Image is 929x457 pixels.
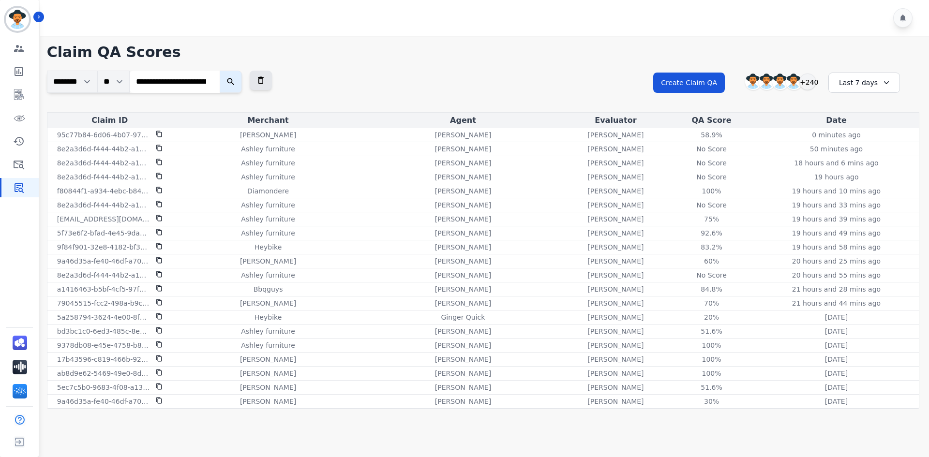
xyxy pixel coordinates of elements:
p: [DATE] [825,312,848,322]
p: [PERSON_NAME] [435,158,491,168]
p: 0 minutes ago [812,130,861,140]
p: [DATE] [825,340,848,350]
p: [PERSON_NAME] [435,369,491,378]
p: [PERSON_NAME] [435,298,491,308]
p: Ashley furniture [241,158,295,168]
p: [DATE] [825,397,848,406]
p: 8e2a3d6d-f444-44b2-a14f-493d1792efdc [57,144,150,154]
p: [PERSON_NAME] [435,383,491,392]
p: 17b43596-c819-466b-9248-397843ff71b5 [57,354,150,364]
p: Bbqguys [254,284,283,294]
p: 5f73e6f2-bfad-4e45-9dae-6bf3deac083d [57,228,150,238]
p: [DATE] [825,326,848,336]
p: [PERSON_NAME] [587,298,644,308]
p: [PERSON_NAME] [435,270,491,280]
p: [PERSON_NAME] [435,186,491,196]
div: 100% [690,186,734,196]
p: [PERSON_NAME] [240,397,296,406]
p: [PERSON_NAME] [587,130,644,140]
div: 92.6% [690,228,734,238]
p: [PERSON_NAME] [587,369,644,378]
p: 9a46d35a-fe40-46df-a702-969741cd4c4b [57,256,150,266]
p: 19 hours and 39 mins ago [792,214,881,224]
p: [PERSON_NAME] [435,144,491,154]
p: Ashley furniture [241,144,295,154]
p: [PERSON_NAME] [587,158,644,168]
p: [PERSON_NAME] [435,397,491,406]
p: Heybike [255,312,282,322]
p: a1416463-b5bf-4cf5-97f2-326905d8d0ed [57,284,150,294]
div: No Score [690,270,734,280]
p: [PERSON_NAME] [587,200,644,210]
div: 20% [690,312,734,322]
p: [PERSON_NAME] [435,172,491,182]
p: [PERSON_NAME] [587,312,644,322]
p: 18 hours and 6 mins ago [794,158,878,168]
p: 20 hours and 25 mins ago [792,256,881,266]
div: No Score [690,172,734,182]
p: Ashley furniture [241,340,295,350]
p: 20 hours and 55 mins ago [792,270,881,280]
p: 19 hours and 33 mins ago [792,200,881,210]
div: 84.8% [690,284,734,294]
div: +240 [799,74,816,90]
p: Ashley furniture [241,200,295,210]
p: Diamondere [247,186,289,196]
p: [DATE] [825,369,848,378]
p: [PERSON_NAME] [435,200,491,210]
div: Claim ID [49,115,170,126]
p: 5a258794-3624-4e00-8fcb-17b53d96192c [57,312,150,322]
p: [PERSON_NAME] [587,256,644,266]
p: [PERSON_NAME] [587,326,644,336]
p: 19 hours and 10 mins ago [792,186,881,196]
p: Ashley furniture [241,214,295,224]
p: 21 hours and 44 mins ago [792,298,881,308]
p: 19 hours and 49 mins ago [792,228,881,238]
p: [PERSON_NAME] [587,340,644,350]
p: [PERSON_NAME] [587,284,644,294]
div: No Score [690,200,734,210]
div: Merchant [174,115,362,126]
div: 60% [690,256,734,266]
div: 58.9% [690,130,734,140]
p: Ashley furniture [241,270,295,280]
p: [PERSON_NAME] [435,326,491,336]
p: [PERSON_NAME] [435,130,491,140]
p: [PERSON_NAME] [435,284,491,294]
p: 9f84f901-32e8-4182-bf36-70d6d2e5c241 [57,242,150,252]
p: [PERSON_NAME] [240,130,296,140]
p: f80844f1-a934-4ebc-b846-e9e0e9df110c [57,186,150,196]
p: 8e2a3d6d-f444-44b2-a14f-493d1792efdc [57,270,150,280]
p: 19 hours and 58 mins ago [792,242,881,252]
div: No Score [690,158,734,168]
p: 95c77b84-6d06-4b07-9700-5ac3b7cb0c30 [57,130,150,140]
div: 51.6% [690,383,734,392]
p: [PERSON_NAME] [435,354,491,364]
p: Ashley furniture [241,228,295,238]
div: 100% [690,369,734,378]
p: [PERSON_NAME] [435,214,491,224]
p: [PERSON_NAME] [435,228,491,238]
p: [PERSON_NAME] [435,256,491,266]
p: 19 hours ago [814,172,858,182]
p: Ashley furniture [241,172,295,182]
p: 8e2a3d6d-f444-44b2-a14f-493d1792efdc [57,158,150,168]
p: [EMAIL_ADDRESS][DOMAIN_NAME] [57,214,150,224]
p: [PERSON_NAME] [240,256,296,266]
div: Agent [366,115,560,126]
p: [PERSON_NAME] [587,242,644,252]
p: [PERSON_NAME] [587,397,644,406]
p: [PERSON_NAME] [240,354,296,364]
p: Heybike [255,242,282,252]
p: Ginger Quick [441,312,485,322]
p: [PERSON_NAME] [240,369,296,378]
p: [PERSON_NAME] [587,214,644,224]
div: Date [756,115,917,126]
p: [PERSON_NAME] [435,340,491,350]
p: [PERSON_NAME] [587,270,644,280]
img: Bordered avatar [6,8,29,31]
div: Evaluator [564,115,668,126]
p: ab8d9e62-5469-49e0-8d8c-ccc6676c8845 [57,369,150,378]
div: 75% [690,214,734,224]
p: [PERSON_NAME] [587,383,644,392]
